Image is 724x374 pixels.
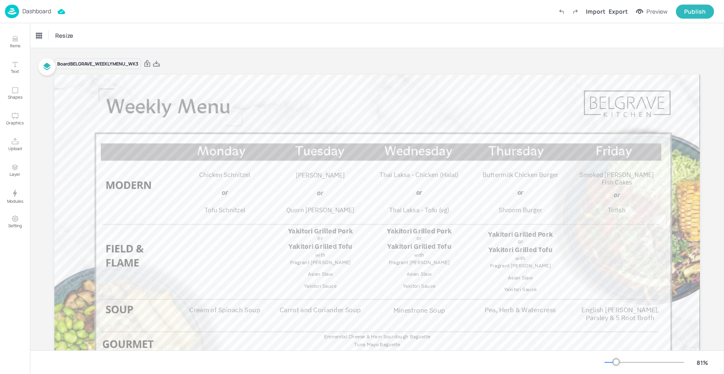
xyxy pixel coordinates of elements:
[402,283,435,289] span: Yakitori Sauce
[204,206,245,214] span: Tofu Schnitzel
[354,341,400,347] span: Tuna Mayo Baguette
[317,235,323,242] span: or
[517,238,523,245] span: or
[222,187,228,197] span: or
[507,274,533,280] span: Asian Slaw
[304,283,336,289] span: Yakitori Sauce
[515,255,525,261] span: with
[692,358,712,367] div: 81 %
[483,171,558,179] span: Buttermilk Chicken Burger
[414,252,424,258] span: with
[286,206,354,214] span: Quorn [PERSON_NAME]
[406,271,431,277] span: Asian Slaw
[315,252,325,258] span: with
[279,306,361,314] span: Carrot and Coriander Soup
[416,235,422,242] span: or
[488,245,552,254] span: Yakitori Grilled Tofu
[646,7,668,16] div: Preview
[684,7,706,16] div: Publish
[613,190,619,199] span: or
[387,226,451,235] span: Yakitori Grilled Pork
[498,206,542,214] span: Shroom Burger
[488,230,553,238] span: Yakitori Grilled Pork
[608,206,625,214] span: Tofish
[416,188,422,197] span: or
[5,5,19,18] img: logo-86c26b7e.jpg
[631,5,673,18] button: Preview
[295,171,344,179] span: [PERSON_NAME]
[22,8,51,14] p: Dashboard
[490,262,551,269] span: Fragrant [PERSON_NAME]
[324,333,430,340] span: Emmental Cheese & Ham Sourdough Baguette
[380,171,458,179] span: Thai Laksa - Chicken (Halal)
[387,242,451,250] span: Yakitori Grilled Tofu
[199,171,250,179] span: Chicken Schnitzel
[517,187,523,197] span: or
[307,271,333,277] span: Asian Slaw
[388,259,449,265] span: Fragrant [PERSON_NAME]
[317,188,323,197] span: or
[54,58,141,70] div: Board BELGRAVE_WEEKLYMENU_WK3
[288,226,352,235] span: Yakitori Grilled Pork
[288,242,352,250] span: Yakitori Grilled Tofu
[581,305,659,322] span: English [PERSON_NAME], Parsley & 5 Root Broth
[485,306,556,314] span: Pea, Herb & Watercress
[189,305,260,314] span: Cream of Spinach Soup
[504,286,536,292] span: Yakitori Sauce
[580,171,653,187] span: Smoked [PERSON_NAME] Fish Cakes
[349,349,406,355] span: BLT Sourdough Baguette
[389,206,449,214] span: Thai Laksa - Tofu (vg)
[586,7,605,16] div: Import
[54,31,75,40] span: Resize
[609,7,628,16] div: Export
[393,306,445,314] span: Minestrone Soup
[290,259,351,265] span: Fragrant [PERSON_NAME]
[554,5,568,19] label: Undo (Ctrl + Z)
[568,5,583,19] label: Redo (Ctrl + Y)
[676,5,714,19] button: Publish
